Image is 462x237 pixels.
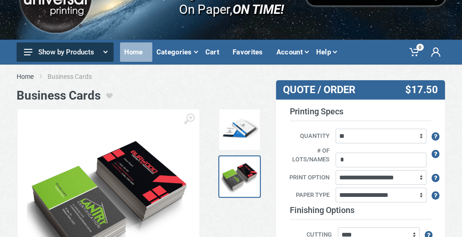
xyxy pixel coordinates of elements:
div: Cart [201,42,228,62]
div: Favorites [228,42,272,62]
span: 0 [416,44,424,51]
label: Print Option [283,173,334,183]
h3: QUOTE / ORDER [283,84,382,96]
label: Quantity [283,131,334,142]
div: Home [120,42,152,62]
h3: Printing Specs [290,107,431,121]
span: $17.50 [405,84,438,96]
a: Home [120,40,152,65]
label: # of Lots/Names [283,146,334,165]
img: BCs Sample [221,111,258,148]
label: Paper Type [283,190,334,201]
nav: breadcrumb [17,72,446,81]
button: Show by Products [17,42,114,62]
li: Business Cards [48,72,106,81]
a: Cart [201,40,228,65]
h3: Finishing Options [290,205,431,220]
a: Home [17,72,34,81]
div: Categories [152,42,201,62]
img: BCs 3rd Type [221,158,258,195]
a: 0 [404,40,426,65]
h1: Business Cards [17,89,101,103]
a: BCs Sample [218,108,261,151]
div: Help [312,42,340,62]
i: ON TIME! [232,1,284,17]
div: Account [272,42,312,62]
a: Favorites [228,40,272,65]
a: BCs 3rd Type [218,155,261,198]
